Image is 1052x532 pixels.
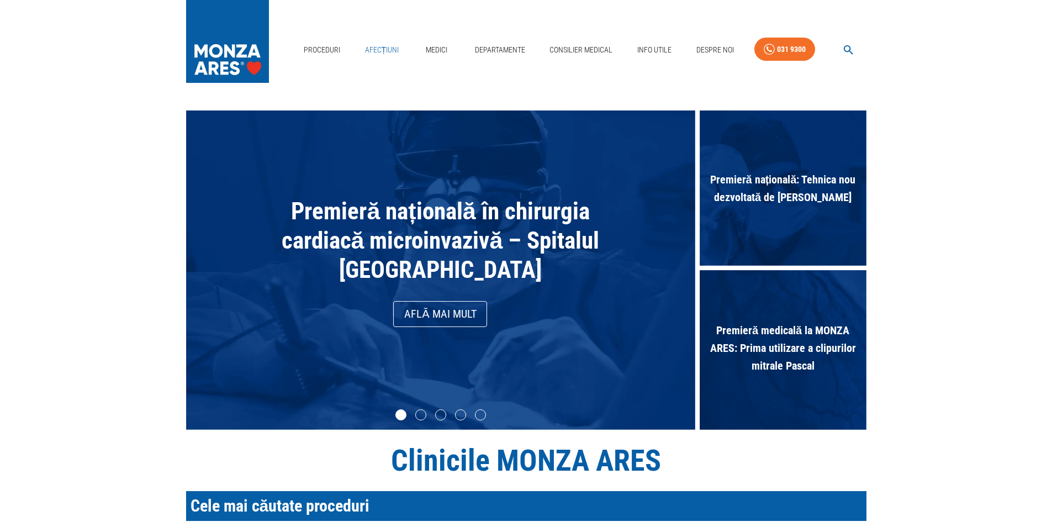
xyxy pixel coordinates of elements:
span: Premieră națională: Tehnica nou dezvoltată de [PERSON_NAME] [700,165,866,212]
li: slide item 2 [415,409,426,420]
div: 031 9300 [777,43,806,56]
h1: Clinicile MONZA ARES [186,443,866,478]
a: Proceduri [299,39,345,61]
li: slide item 5 [475,409,486,420]
div: Premieră națională: Tehnica nou dezvoltată de [PERSON_NAME] [700,110,866,270]
a: Medici [419,39,454,61]
li: slide item 1 [395,409,406,420]
a: Consilier Medical [545,39,617,61]
a: Info Utile [633,39,676,61]
a: Despre Noi [692,39,738,61]
a: Departamente [471,39,530,61]
span: Premieră medicală la MONZA ARES: Prima utilizare a clipurilor mitrale Pascal [700,316,866,380]
li: slide item 4 [455,409,466,420]
div: Premieră medicală la MONZA ARES: Prima utilizare a clipurilor mitrale Pascal [700,270,866,430]
a: Afecțiuni [361,39,404,61]
a: 031 9300 [754,38,815,61]
li: slide item 3 [435,409,446,420]
span: Cele mai căutate proceduri [191,496,370,515]
a: Află mai mult [393,301,487,327]
span: Premieră națională în chirurgia cardiacă microinvazivă – Spitalul [GEOGRAPHIC_DATA] [282,197,600,283]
